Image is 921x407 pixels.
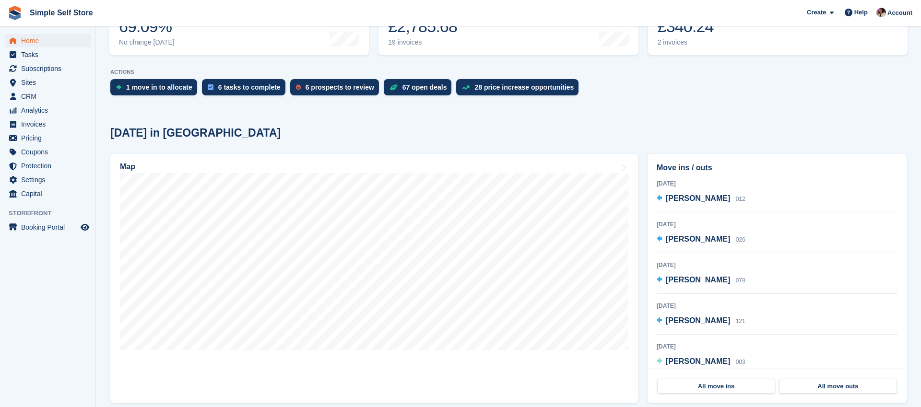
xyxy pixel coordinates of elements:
a: menu [5,90,91,103]
span: Invoices [21,117,79,131]
img: Scott McCutcheon [876,8,886,17]
a: menu [5,173,91,186]
div: £2,785.68 [388,17,460,36]
p: ACTIONS [110,69,907,75]
div: 6 prospects to review [306,83,374,91]
a: menu [5,62,91,75]
a: All move outs [779,379,897,394]
div: 69.09% [119,17,175,36]
a: menu [5,221,91,234]
a: [PERSON_NAME] 003 [657,356,745,368]
a: menu [5,159,91,173]
a: 1 move in to allocate [110,79,202,100]
span: [PERSON_NAME] [666,194,730,202]
img: deal-1b604bf984904fb50ccaf53a9ad4b4a5d6e5aea283cecdc64d6e3604feb123c2.svg [390,84,398,91]
a: [PERSON_NAME] 078 [657,274,745,287]
a: [PERSON_NAME] 121 [657,315,745,327]
div: [DATE] [657,179,897,188]
a: menu [5,48,91,61]
span: Coupons [21,145,79,159]
a: menu [5,131,91,145]
a: 67 open deals [384,79,457,100]
a: Preview store [79,221,91,233]
div: [DATE] [657,261,897,269]
div: [DATE] [657,220,897,229]
span: 026 [736,236,745,243]
h2: Move ins / outs [657,162,897,174]
span: Settings [21,173,79,186]
div: No change [DATE] [119,38,175,47]
span: [PERSON_NAME] [666,276,730,284]
a: menu [5,76,91,89]
span: [PERSON_NAME] [666,316,730,325]
span: Tasks [21,48,79,61]
a: [PERSON_NAME] 026 [657,233,745,246]
span: Home [21,34,79,47]
h2: [DATE] in [GEOGRAPHIC_DATA] [110,127,281,140]
a: Map [110,154,638,403]
span: Booking Portal [21,221,79,234]
div: £340.24 [658,17,723,36]
span: Protection [21,159,79,173]
img: move_ins_to_allocate_icon-fdf77a2bb77ea45bf5b3d319d69a93e2d87916cf1d5bf7949dd705db3b84f3ca.svg [116,84,121,90]
a: menu [5,117,91,131]
a: Simple Self Store [26,5,97,21]
span: Help [854,8,868,17]
a: menu [5,187,91,200]
span: [PERSON_NAME] [666,235,730,243]
img: prospect-51fa495bee0391a8d652442698ab0144808aea92771e9ea1ae160a38d050c398.svg [296,84,301,90]
span: 012 [736,196,745,202]
div: [DATE] [657,302,897,310]
a: 6 tasks to complete [202,79,290,100]
span: Analytics [21,104,79,117]
a: [PERSON_NAME] 012 [657,193,745,205]
a: All move ins [657,379,775,394]
span: Create [807,8,826,17]
span: Pricing [21,131,79,145]
a: 28 price increase opportunities [456,79,583,100]
img: task-75834270c22a3079a89374b754ae025e5fb1db73e45f91037f5363f120a921f8.svg [208,84,213,90]
div: 19 invoices [388,38,460,47]
div: 67 open deals [402,83,447,91]
img: stora-icon-8386f47178a22dfd0bd8f6a31ec36ba5ce8667c1dd55bd0f319d3a0aa187defe.svg [8,6,22,20]
span: 121 [736,318,745,325]
span: Sites [21,76,79,89]
span: Capital [21,187,79,200]
span: Storefront [9,209,95,218]
a: menu [5,34,91,47]
div: 1 move in to allocate [126,83,192,91]
h2: Map [120,163,135,171]
span: 078 [736,277,745,284]
a: 6 prospects to review [290,79,384,100]
span: Subscriptions [21,62,79,75]
a: menu [5,104,91,117]
div: [DATE] [657,342,897,351]
span: 003 [736,359,745,365]
span: [PERSON_NAME] [666,357,730,365]
div: 28 price increase opportunities [474,83,574,91]
span: CRM [21,90,79,103]
div: 2 invoices [658,38,723,47]
a: menu [5,145,91,159]
img: price_increase_opportunities-93ffe204e8149a01c8c9dc8f82e8f89637d9d84a8eef4429ea346261dce0b2c0.svg [462,85,470,90]
span: Account [887,8,912,18]
div: 6 tasks to complete [218,83,281,91]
